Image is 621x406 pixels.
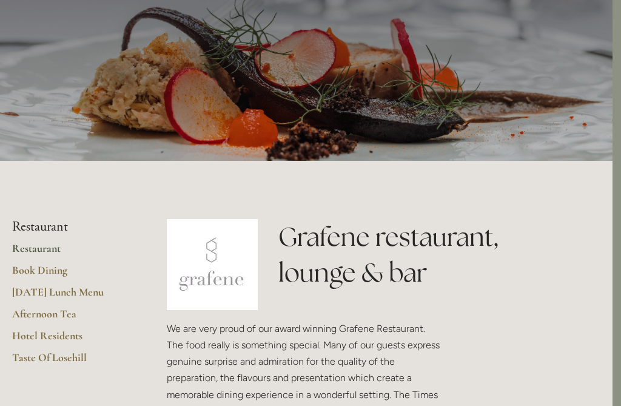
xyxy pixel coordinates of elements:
h1: Grafene restaurant, lounge & bar [278,219,592,291]
img: grafene.jpg [167,219,258,310]
a: Book Dining [12,263,128,285]
a: Afternoon Tea [12,307,128,329]
a: Restaurant [12,242,128,263]
a: Hotel Residents [12,329,128,351]
li: Restaurant [12,219,128,235]
a: [DATE] Lunch Menu [12,285,128,307]
a: Taste Of Losehill [12,351,128,373]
